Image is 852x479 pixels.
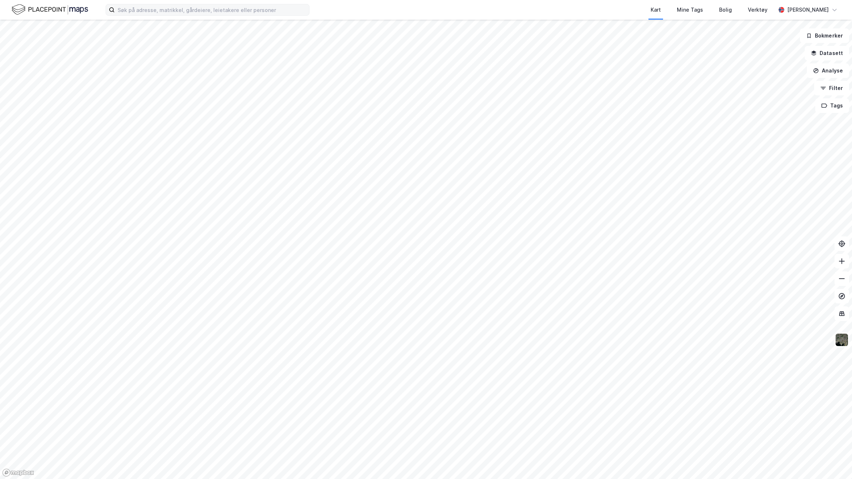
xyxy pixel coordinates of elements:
[800,28,849,43] button: Bokmerker
[719,5,732,14] div: Bolig
[814,81,849,95] button: Filter
[12,3,88,16] img: logo.f888ab2527a4732fd821a326f86c7f29.svg
[115,4,309,15] input: Søk på adresse, matrikkel, gårdeiere, leietakere eller personer
[816,444,852,479] iframe: Chat Widget
[2,468,34,477] a: Mapbox homepage
[651,5,661,14] div: Kart
[807,63,849,78] button: Analyse
[815,98,849,113] button: Tags
[677,5,703,14] div: Mine Tags
[805,46,849,60] button: Datasett
[835,333,849,347] img: 9k=
[816,444,852,479] div: Kontrollprogram for chat
[748,5,768,14] div: Verktøy
[787,5,829,14] div: [PERSON_NAME]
